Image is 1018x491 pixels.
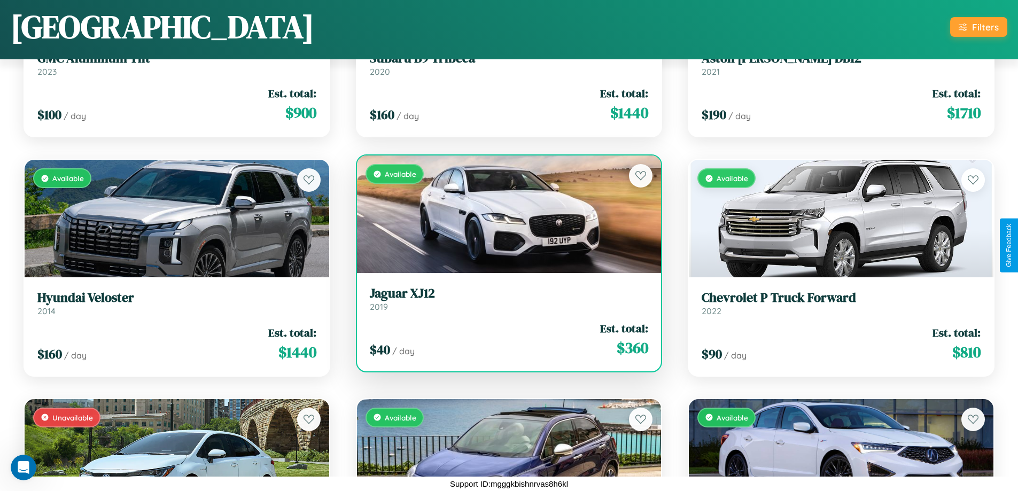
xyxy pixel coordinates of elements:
h3: Aston [PERSON_NAME] DB12 [702,51,981,66]
a: Jaguar XJ122019 [370,286,649,312]
span: $ 360 [617,337,648,358]
h3: Hyundai Veloster [37,290,316,306]
button: Filters [950,17,1007,37]
span: 2014 [37,306,56,316]
span: Available [717,413,748,422]
span: / day [392,346,415,356]
h3: Jaguar XJ12 [370,286,649,301]
span: Est. total: [268,325,316,340]
span: $ 810 [952,341,981,363]
div: Give Feedback [1005,224,1013,267]
span: Available [52,174,84,183]
a: Chevrolet P Truck Forward2022 [702,290,981,316]
a: GMC Aluminum Tilt2023 [37,51,316,77]
span: Available [717,174,748,183]
span: Est. total: [268,85,316,101]
span: $ 1440 [610,102,648,123]
span: $ 40 [370,341,390,358]
span: $ 190 [702,106,726,123]
a: Hyundai Veloster2014 [37,290,316,316]
span: $ 160 [37,345,62,363]
span: Est. total: [600,321,648,336]
span: $ 1440 [278,341,316,363]
div: Filters [972,21,999,33]
span: Unavailable [52,413,93,422]
span: / day [64,350,87,361]
span: $ 100 [37,106,61,123]
span: $ 160 [370,106,394,123]
span: 2021 [702,66,720,77]
span: $ 900 [285,102,316,123]
span: / day [397,111,419,121]
iframe: Intercom live chat [11,455,36,480]
p: Support ID: mgggkbishnrvas8h6kl [450,477,568,491]
h3: Chevrolet P Truck Forward [702,290,981,306]
span: Est. total: [932,85,981,101]
span: / day [724,350,747,361]
span: 2022 [702,306,721,316]
span: 2020 [370,66,390,77]
h1: [GEOGRAPHIC_DATA] [11,5,314,49]
span: 2019 [370,301,388,312]
span: 2023 [37,66,57,77]
span: Est. total: [932,325,981,340]
a: Subaru B9 Tribeca2020 [370,51,649,77]
span: Est. total: [600,85,648,101]
span: $ 90 [702,345,722,363]
span: / day [64,111,86,121]
span: / day [728,111,751,121]
span: Available [385,169,416,178]
span: $ 1710 [947,102,981,123]
span: Available [385,413,416,422]
a: Aston [PERSON_NAME] DB122021 [702,51,981,77]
